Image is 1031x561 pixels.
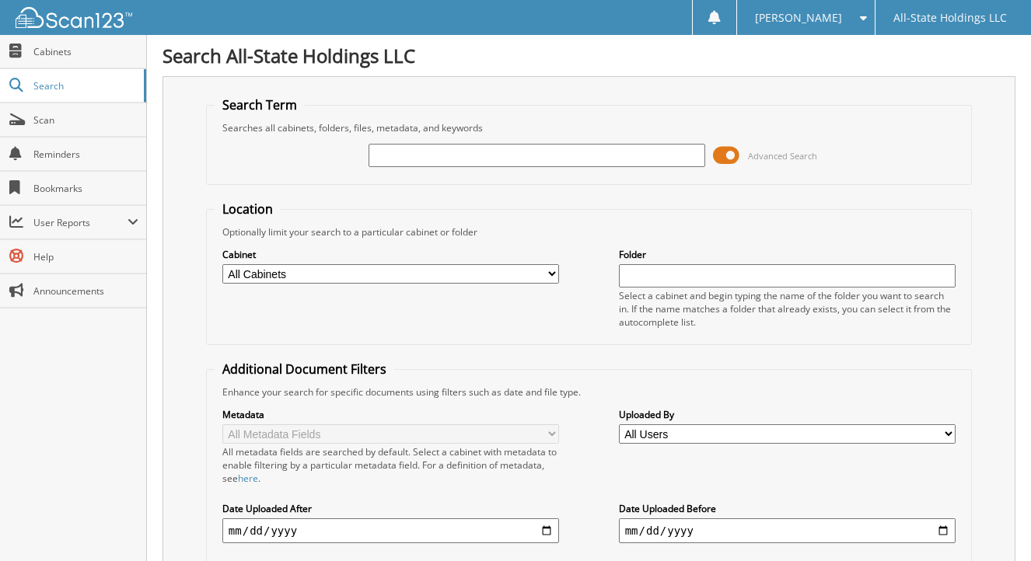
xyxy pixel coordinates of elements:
[16,7,132,28] img: scan123-logo-white.svg
[619,289,956,329] div: Select a cabinet and begin typing the name of the folder you want to search in. If the name match...
[33,45,138,58] span: Cabinets
[33,284,138,298] span: Announcements
[215,200,281,218] legend: Location
[215,96,305,113] legend: Search Term
[953,486,1031,561] iframe: Chat Widget
[222,518,559,543] input: start
[33,250,138,263] span: Help
[238,472,258,485] a: here
[893,13,1007,23] span: All-State Holdings LLC
[33,148,138,161] span: Reminders
[619,518,956,543] input: end
[222,502,559,515] label: Date Uploaded After
[33,216,128,229] span: User Reports
[748,150,817,162] span: Advanced Search
[222,248,559,261] label: Cabinet
[619,248,956,261] label: Folder
[619,408,956,421] label: Uploaded By
[33,182,138,195] span: Bookmarks
[755,13,842,23] span: [PERSON_NAME]
[215,121,963,134] div: Searches all cabinets, folders, files, metadata, and keywords
[215,361,394,378] legend: Additional Document Filters
[33,113,138,127] span: Scan
[215,225,963,239] div: Optionally limit your search to a particular cabinet or folder
[33,79,136,92] span: Search
[222,445,559,485] div: All metadata fields are searched by default. Select a cabinet with metadata to enable filtering b...
[222,408,559,421] label: Metadata
[619,502,956,515] label: Date Uploaded Before
[215,385,963,399] div: Enhance your search for specific documents using filters such as date and file type.
[163,43,1015,68] h1: Search All-State Holdings LLC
